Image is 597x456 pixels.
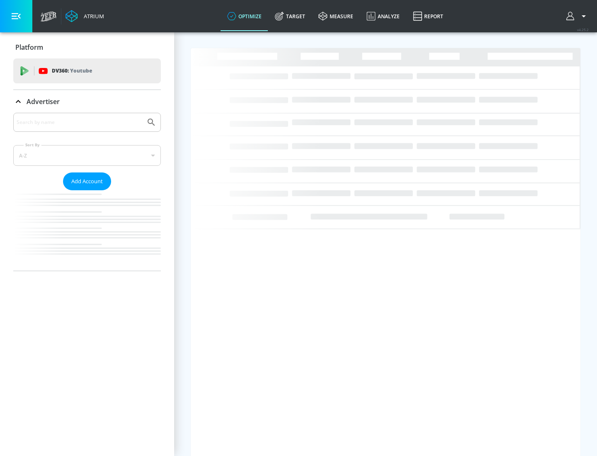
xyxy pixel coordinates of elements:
[66,10,104,22] a: Atrium
[268,1,312,31] a: Target
[312,1,360,31] a: measure
[63,172,111,190] button: Add Account
[577,27,589,32] span: v 4.25.2
[52,66,92,75] p: DV360:
[13,113,161,271] div: Advertiser
[80,12,104,20] div: Atrium
[15,43,43,52] p: Platform
[13,36,161,59] div: Platform
[24,142,41,148] label: Sort By
[406,1,450,31] a: Report
[360,1,406,31] a: Analyze
[17,117,142,128] input: Search by name
[27,97,60,106] p: Advertiser
[13,58,161,83] div: DV360: Youtube
[13,90,161,113] div: Advertiser
[70,66,92,75] p: Youtube
[221,1,268,31] a: optimize
[13,190,161,271] nav: list of Advertiser
[71,177,103,186] span: Add Account
[13,145,161,166] div: A-Z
